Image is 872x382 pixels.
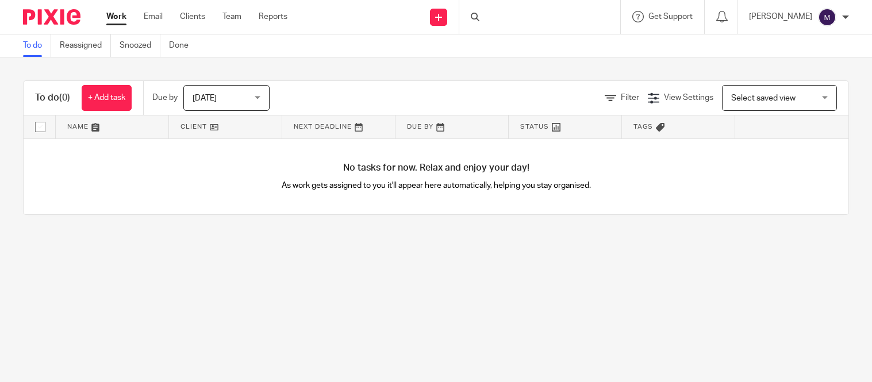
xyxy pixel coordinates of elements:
a: Snoozed [120,34,160,57]
img: svg%3E [818,8,836,26]
a: Clients [180,11,205,22]
img: Pixie [23,9,80,25]
span: Get Support [648,13,693,21]
h4: No tasks for now. Relax and enjoy your day! [24,162,848,174]
span: (0) [59,93,70,102]
a: Work [106,11,126,22]
p: Due by [152,92,178,103]
a: Reports [259,11,287,22]
a: + Add task [82,85,132,111]
span: [DATE] [193,94,217,102]
p: As work gets assigned to you it'll appear here automatically, helping you stay organised. [230,180,643,191]
span: Filter [621,94,639,102]
h1: To do [35,92,70,104]
a: To do [23,34,51,57]
a: Team [222,11,241,22]
a: Email [144,11,163,22]
a: Done [169,34,197,57]
span: Select saved view [731,94,796,102]
a: Reassigned [60,34,111,57]
span: Tags [633,124,653,130]
p: [PERSON_NAME] [749,11,812,22]
span: View Settings [664,94,713,102]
